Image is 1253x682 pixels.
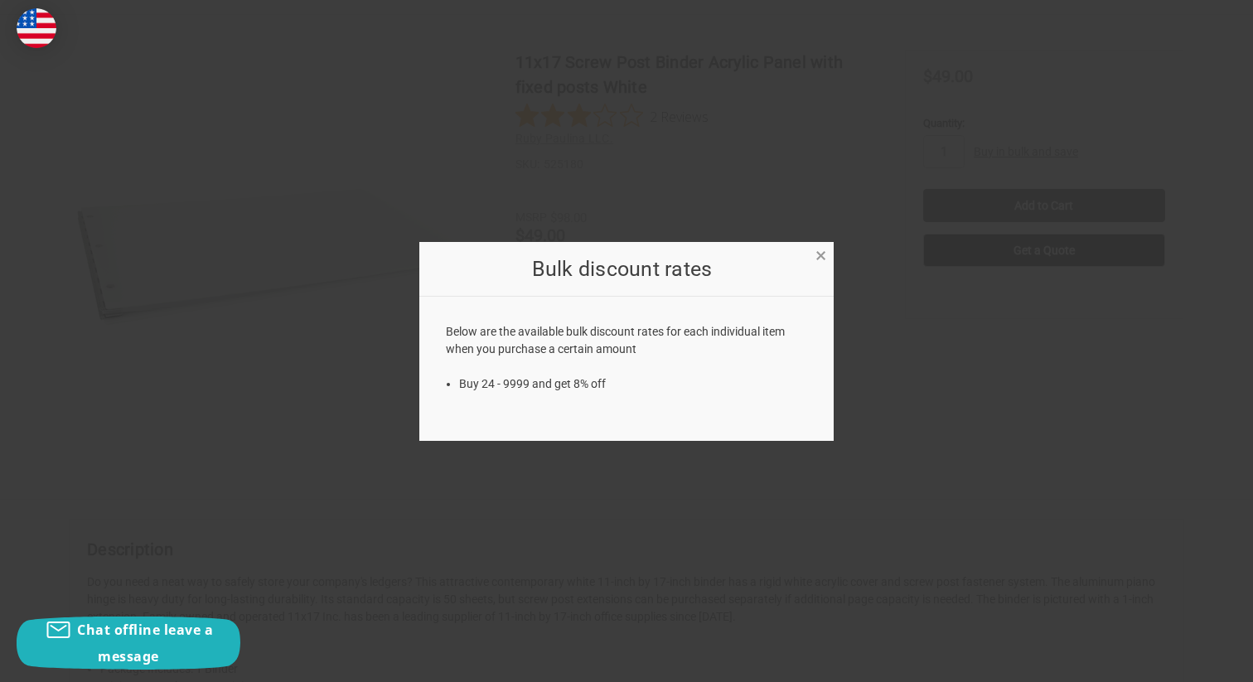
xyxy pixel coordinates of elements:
[812,245,830,263] a: Close
[77,621,213,665] span: Chat offline leave a message
[446,254,799,285] h2: Bulk discount rates
[815,244,826,268] span: ×
[446,323,808,358] p: Below are the available bulk discount rates for each individual item when you purchase a certain ...
[17,617,240,670] button: Chat offline leave a message
[17,8,56,48] img: duty and tax information for United States
[459,375,808,393] li: Buy 24 - 9999 and get 8% off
